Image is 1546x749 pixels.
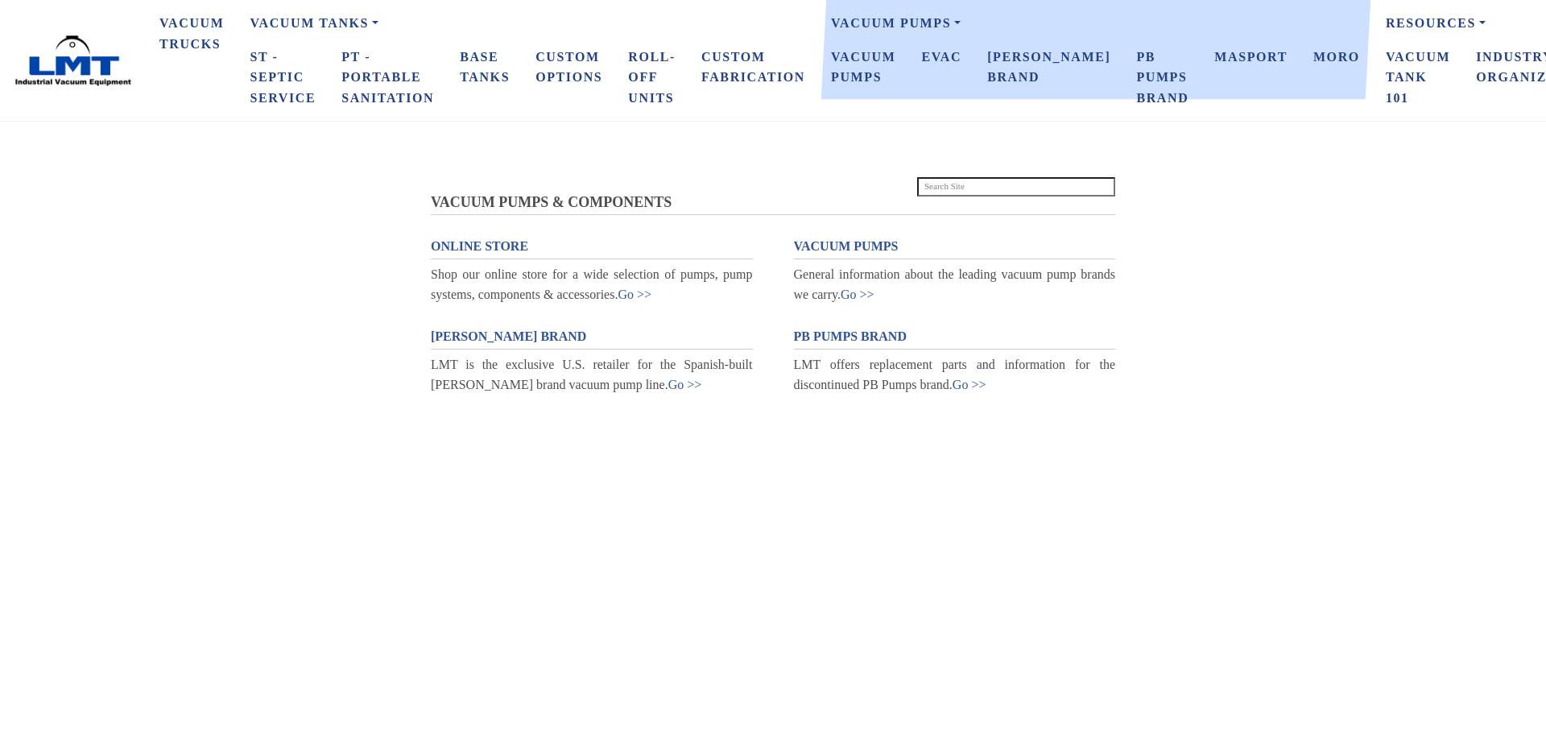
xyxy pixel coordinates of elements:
a: PT - Portable Sanitation [329,40,447,115]
div: General information about the leading vacuum pump brands we carry. [794,264,1116,305]
a: [PERSON_NAME] BRAND [431,326,753,347]
span: [PERSON_NAME] BRAND [431,329,586,343]
span: VACUUM PUMPS & COMPONENTS [431,194,672,210]
a: Go >> [953,378,986,391]
a: Go >> [841,288,874,301]
div: LMT is the exclusive U.S. retailer for the Spanish-built [PERSON_NAME] brand vacuum pump line. [431,354,753,395]
a: ONLINE STORE [431,236,753,257]
a: Vacuum Trucks [147,6,237,60]
a: eVAC [908,40,974,74]
a: ST - Septic Service [237,40,329,115]
a: VACUUM PUMPS [794,236,1116,257]
input: Search Site [917,177,1116,197]
a: [PERSON_NAME] Brand [974,40,1123,94]
span: PB PUMPS BRAND [794,329,907,343]
a: Custom Fabrication [688,40,818,94]
a: Vacuum Pumps [818,6,1373,40]
span: ONLINE STORE [431,239,528,253]
div: Shop our online store for a wide selection of pumps, pump systems, components & accessories. [431,264,753,305]
a: Go >> [668,378,702,391]
a: PB Pumps Brand [1123,40,1201,115]
a: Vacuum Pumps [818,40,908,94]
a: Custom Options [523,40,615,94]
img: LMT [13,35,134,87]
span: VACUUM PUMPS [794,239,899,253]
a: PB PUMPS BRAND [794,326,1116,347]
a: Masport [1201,40,1300,74]
div: LMT offers replacement parts and information for the discontinued PB Pumps brand. [794,354,1116,395]
a: Go >> [618,288,651,301]
a: Moro [1300,40,1373,74]
a: Roll-Off Units [615,40,688,115]
a: Vacuum Tank 101 [1373,40,1463,115]
a: Vacuum Tanks [237,6,818,40]
a: Base Tanks [447,40,523,94]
